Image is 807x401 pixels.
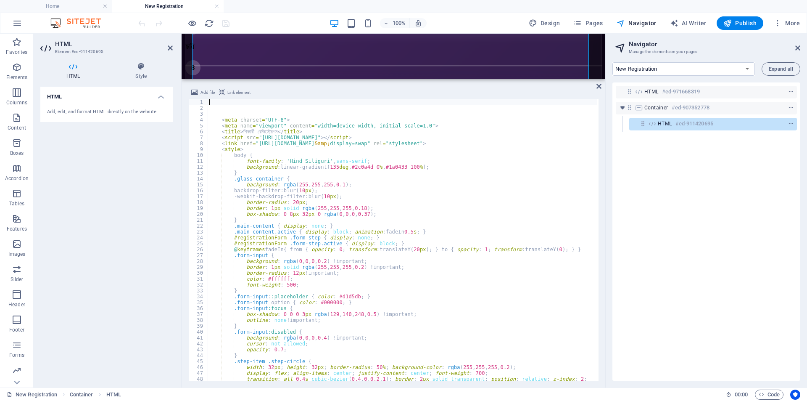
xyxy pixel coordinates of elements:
p: Boxes [10,150,24,157]
button: AI Writer [667,16,710,30]
div: 34 [189,294,208,300]
div: 44 [189,353,208,359]
p: Images [8,251,26,258]
span: Navigator [617,19,657,27]
div: 48 [189,376,208,382]
a: Click to cancel selection. Double-click to open Pages [7,390,58,400]
div: 30 [189,270,208,276]
h4: HTML [40,62,109,80]
button: context-menu [787,119,795,129]
img: Editor Logo [48,18,111,28]
span: More [773,19,800,27]
button: Pages [570,16,606,30]
div: 40 [189,329,208,335]
i: On resize automatically adjust zoom level to fit chosen device. [414,19,422,27]
p: Forms [9,352,24,359]
span: Publish [723,19,757,27]
button: 100% [380,18,410,28]
h3: Element #ed-911420695 [55,48,156,56]
span: AI Writer [670,19,707,27]
div: 26 [189,247,208,252]
h3: Manage the elements on your pages [629,48,783,56]
div: 41 [189,335,208,341]
span: Add file [200,88,215,98]
div: 13 [189,170,208,176]
div: 38 [189,317,208,323]
span: : [741,391,742,398]
div: 32 [189,282,208,288]
div: 18 [189,199,208,205]
p: Marketing [5,377,28,384]
div: 8 [189,141,208,146]
button: Add file [190,88,216,98]
div: 22 [189,223,208,229]
span: Link element [227,88,251,98]
div: 42 [189,341,208,347]
div: 17 [189,194,208,199]
button: Design [525,16,564,30]
div: 12 [189,164,208,170]
h2: HTML [55,40,173,48]
button: Usercentrics [790,390,800,400]
div: 47 [189,370,208,376]
h6: Session time [726,390,748,400]
div: 29 [189,264,208,270]
div: 45 [189,359,208,364]
div: 43 [189,347,208,353]
span: Expand all [769,66,793,72]
button: Navigator [613,16,660,30]
button: Expand all [762,62,800,76]
h4: New Registration [112,2,224,11]
div: 33 [189,288,208,294]
div: 28 [189,258,208,264]
div: 7 [189,135,208,141]
h6: #ed-971668319 [662,87,700,97]
div: 15 [189,182,208,188]
span: Code [759,390,780,400]
button: Publish [717,16,763,30]
span: Container [644,104,668,111]
div: Design (Ctrl+Alt+Y) [525,16,564,30]
span: Pages [573,19,603,27]
p: Footer [9,327,24,333]
div: 35 [189,300,208,305]
div: 25 [189,241,208,247]
span: Click to select. Double-click to edit [106,390,121,400]
button: reload [204,18,214,28]
div: 19 [189,205,208,211]
button: Code [755,390,783,400]
div: 37 [189,311,208,317]
div: 20 [189,211,208,217]
p: Columns [6,99,27,106]
i: Reload page [204,19,214,28]
button: Click here to leave preview mode and continue editing [187,18,197,28]
p: Content [8,125,26,131]
div: 11 [189,158,208,164]
p: Favorites [6,49,27,56]
div: 1 [189,99,208,105]
button: context-menu [787,103,795,113]
p: Slider [11,276,24,283]
p: Elements [6,74,28,81]
button: Link element [218,88,252,98]
div: 14 [189,176,208,182]
span: HTML [658,120,672,127]
div: 10 [189,152,208,158]
h4: Style [109,62,173,80]
div: 27 [189,252,208,258]
span: 00 00 [735,390,748,400]
p: Header [8,301,25,308]
div: 39 [189,323,208,329]
button: toggle-expand [617,103,628,113]
p: Accordion [5,175,29,182]
div: Add, edit, and format HTML directly on the website. [47,109,166,116]
p: Tables [9,200,24,207]
div: 2 [189,105,208,111]
div: 36 [189,305,208,311]
h6: #ed-911420695 [675,119,713,129]
div: 46 [189,364,208,370]
h2: Navigator [629,40,800,48]
p: Features [7,226,27,232]
div: 6 [189,129,208,135]
nav: breadcrumb [70,390,121,400]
